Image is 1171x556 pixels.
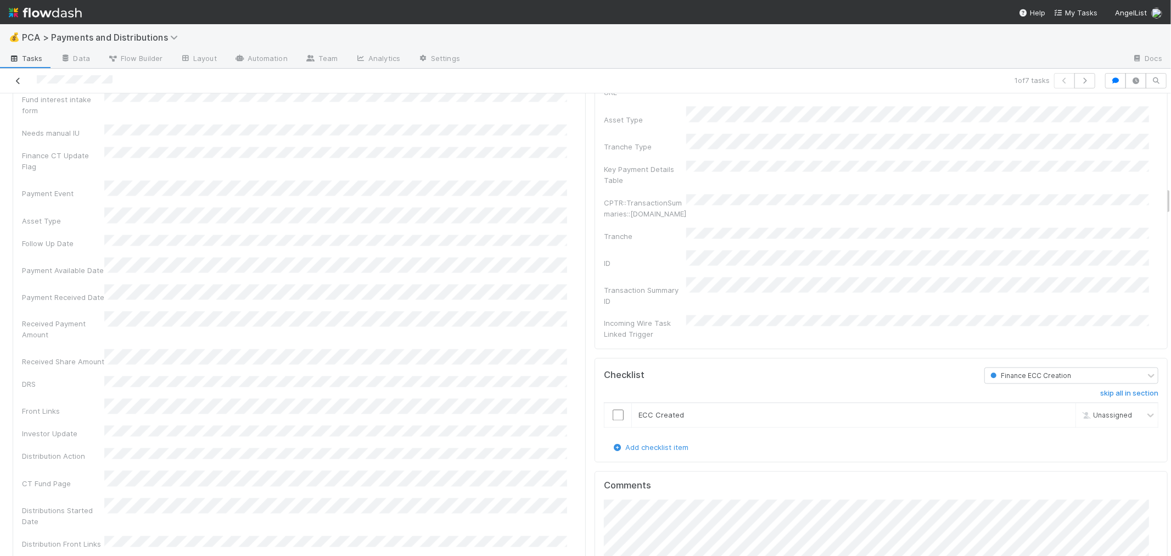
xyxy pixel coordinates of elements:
a: Team [296,51,346,68]
h5: Checklist [604,370,645,381]
div: Transaction Summary ID [604,285,686,307]
span: AngelList [1115,8,1147,17]
div: Incoming Wire Task Linked Trigger [604,318,686,340]
span: Flow Builder [108,53,163,64]
div: Follow Up Date [22,238,104,249]
a: Docs [1123,51,1171,68]
a: Settings [409,51,469,68]
div: Asset Type [604,114,686,125]
span: ECC Created [638,411,684,420]
div: Tranche Type [604,141,686,152]
span: PCA > Payments and Distributions [22,32,183,43]
div: Payment Event [22,188,104,199]
h5: Comments [604,481,1158,492]
div: ID [604,258,686,269]
div: Payment Available Date [22,265,104,276]
div: Investor Update [22,429,104,440]
span: Unassigned [1080,411,1132,419]
div: CT Fund Page [22,479,104,490]
div: CPTR::TransactionSummaries::[DOMAIN_NAME] [604,197,686,219]
span: 💰 [9,32,20,42]
div: Front Links [22,406,104,417]
div: Finance CT Update Flag [22,150,104,172]
span: 1 of 7 tasks [1015,75,1050,86]
div: Distribution Action [22,451,104,462]
a: Data [52,51,99,68]
div: Asset Type [22,215,104,226]
div: Payment Received Date [22,292,104,303]
a: skip all in section [1100,390,1158,403]
a: Automation [226,51,296,68]
a: Add checklist item [612,443,688,452]
div: Received Share Amount [22,357,104,368]
div: DRS [22,379,104,390]
a: Layout [171,51,226,68]
a: My Tasks [1054,7,1097,18]
div: Distribution Front Links [22,539,104,550]
a: Flow Builder [99,51,171,68]
span: Tasks [9,53,43,64]
div: Distributions Started Date [22,505,104,527]
span: My Tasks [1054,8,1097,17]
div: Tranche [604,231,686,242]
img: logo-inverted-e16ddd16eac7371096b0.svg [9,3,82,22]
div: Received Payment Amount [22,319,104,341]
div: Fund interest intake form [22,94,104,116]
div: Help [1019,7,1045,18]
span: Finance ECC Creation [988,372,1071,380]
div: Key Payment Details Table [604,164,686,186]
div: Needs manual IU [22,127,104,138]
h6: skip all in section [1100,390,1158,398]
a: Analytics [346,51,409,68]
img: avatar_0d9988fd-9a15-4cc7-ad96-88feab9e0fa9.png [1151,8,1162,19]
